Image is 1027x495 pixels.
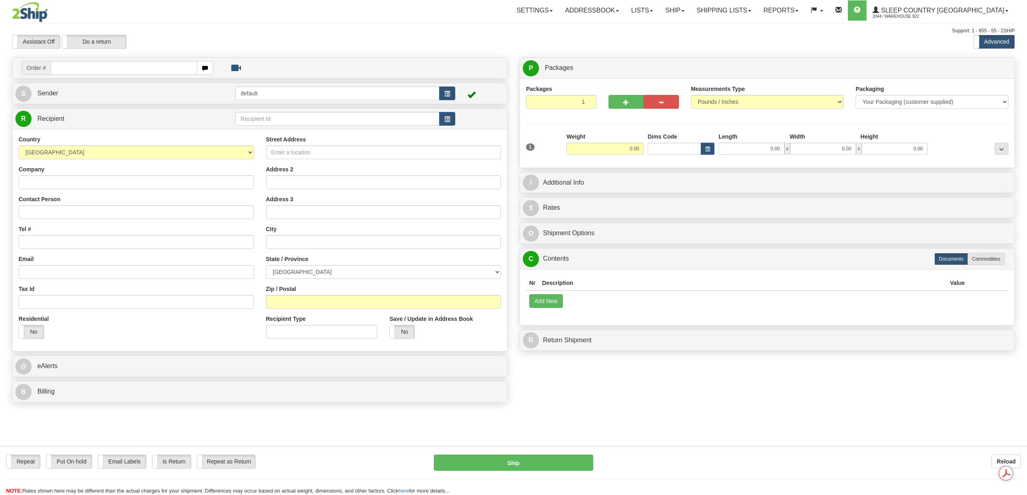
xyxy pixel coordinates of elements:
[15,358,32,375] span: @
[991,455,1021,468] button: Reload
[559,0,625,21] a: Addressbook
[974,35,1014,48] label: Advanced
[718,133,737,141] label: Length
[235,112,440,126] input: Recipient Id
[523,251,539,267] span: C
[37,115,64,122] span: Recipient
[266,315,306,323] label: Recipient Type
[995,143,1008,155] div: ...
[19,255,34,263] label: Email
[197,455,255,468] label: Repeat as Return
[399,488,409,494] a: here
[37,362,57,369] span: eAlerts
[784,143,790,155] span: x
[15,384,32,400] span: B
[266,165,294,173] label: Address 2
[19,165,44,173] label: Company
[15,383,504,400] a: B Billing
[235,86,440,100] input: Sender Id
[19,225,31,233] label: Tel #
[691,85,745,93] label: Measurements Type
[879,7,1004,14] span: Sleep Country [GEOGRAPHIC_DATA]
[6,455,40,468] label: Repeat
[523,332,1012,349] a: RReturn Shipment
[19,315,49,323] label: Residential
[19,195,60,203] label: Contact Person
[37,388,55,395] span: Billing
[566,133,585,141] label: Weight
[266,255,309,263] label: State / Province
[856,143,862,155] span: x
[12,27,1015,34] div: Support: 1 - 855 - 55 - 2SHIP
[866,0,1014,21] a: Sleep Country [GEOGRAPHIC_DATA] 2044 / Warehouse 922
[266,195,294,203] label: Address 3
[21,61,51,75] span: Order #
[510,0,559,21] a: Settings
[545,64,573,71] span: Packages
[523,225,1012,242] a: OShipment Options
[13,35,60,48] label: Assistant Off
[523,200,539,216] span: $
[523,225,539,242] span: O
[15,111,211,127] a: R Recipient
[152,455,191,468] label: Is Return
[266,145,501,159] input: Enter a location
[625,0,659,21] a: Lists
[19,285,34,293] label: Tax Id
[46,455,92,468] label: Put On hold
[659,0,690,21] a: Ship
[873,13,933,21] span: 2044 / Warehouse 922
[856,85,884,93] label: Packaging
[12,2,48,22] img: logo2044.jpg
[389,315,473,323] label: Save / Update in Address Book
[266,225,277,233] label: City
[62,35,126,48] label: Do a return
[539,276,947,291] th: Description
[434,455,593,471] button: Ship
[523,60,1012,76] a: P Packages
[15,111,32,127] span: R
[1008,206,1026,289] iframe: chat widget
[997,458,1016,465] b: Reload
[523,251,1012,267] a: CContents
[15,358,504,375] a: @ eAlerts
[860,133,878,141] label: Height
[6,488,22,494] span: NOTE:
[526,85,552,93] label: Packages
[19,135,40,143] label: Country
[15,85,235,102] a: S Sender
[37,90,58,97] span: Sender
[19,325,44,339] label: No
[523,200,1012,216] a: $Rates
[523,332,539,348] span: R
[790,133,805,141] label: Width
[266,135,306,143] label: Street Address
[529,294,563,308] button: Add New
[390,325,414,339] label: No
[523,175,539,191] span: I
[526,143,535,151] span: 1
[968,253,1005,265] label: Commodities
[15,86,32,102] span: S
[648,133,677,141] label: Dims Code
[266,285,296,293] label: Zip / Postal
[523,60,539,76] span: P
[757,0,805,21] a: Reports
[691,0,757,21] a: Shipping lists
[523,175,1012,191] a: IAdditional Info
[934,253,968,265] label: Documents
[947,276,968,291] th: Value
[98,455,146,468] label: Email Labels
[526,276,539,291] th: Nr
